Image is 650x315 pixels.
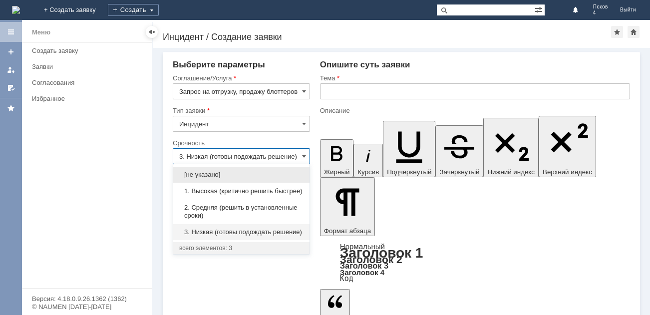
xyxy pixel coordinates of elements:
[340,261,388,270] a: Заголовок 3
[179,228,304,236] span: 3. Низкая (готовы подождать решение)
[179,244,304,252] div: всего элементов: 3
[173,75,308,81] div: Соглашение/Услуга
[3,80,19,96] a: Мои согласования
[3,44,19,60] a: Создать заявку
[32,79,146,86] div: Согласования
[487,168,535,176] span: Нижний индекс
[12,6,20,14] a: Перейти на домашнюю страницу
[320,139,354,177] button: Жирный
[611,26,623,38] div: Добавить в избранное
[535,4,545,14] span: Расширенный поиск
[146,26,158,38] div: Скрыть меню
[320,177,375,236] button: Формат абзаца
[179,187,304,195] span: 1. Высокая (критично решить быстрее)
[628,26,640,38] div: Сделать домашней страницей
[483,118,539,177] button: Нижний индекс
[28,59,150,74] a: Заявки
[439,168,479,176] span: Зачеркнутый
[32,47,146,54] div: Создать заявку
[340,254,402,265] a: Заголовок 2
[340,245,423,261] a: Заголовок 1
[163,32,611,42] div: Инцидент / Создание заявки
[435,125,483,177] button: Зачеркнутый
[357,168,379,176] span: Курсив
[340,242,385,251] a: Нормальный
[340,268,384,277] a: Заголовок 4
[12,6,20,14] img: logo
[353,144,383,177] button: Курсив
[108,4,159,16] div: Создать
[28,43,150,58] a: Создать заявку
[593,10,608,16] span: 4
[32,95,135,102] div: Избранное
[320,60,410,69] span: Опишите суть заявки
[32,296,142,302] div: Версия: 4.18.0.9.26.1362 (1362)
[3,62,19,78] a: Мои заявки
[179,171,304,179] span: [не указано]
[173,107,308,114] div: Тип заявки
[32,26,50,38] div: Меню
[173,140,308,146] div: Срочность
[543,168,592,176] span: Верхний индекс
[28,75,150,90] a: Согласования
[387,168,431,176] span: Подчеркнутый
[320,75,628,81] div: Тема
[593,4,608,10] span: Псков
[32,304,142,310] div: © NAUMEN [DATE]-[DATE]
[324,227,371,235] span: Формат абзаца
[383,121,435,177] button: Подчеркнутый
[324,168,350,176] span: Жирный
[32,63,146,70] div: Заявки
[173,60,265,69] span: Выберите параметры
[340,274,353,283] a: Код
[179,204,304,220] span: 2. Средняя (решить в установленные сроки)
[539,116,596,177] button: Верхний индекс
[320,107,628,114] div: Описание
[320,243,630,282] div: Формат абзаца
